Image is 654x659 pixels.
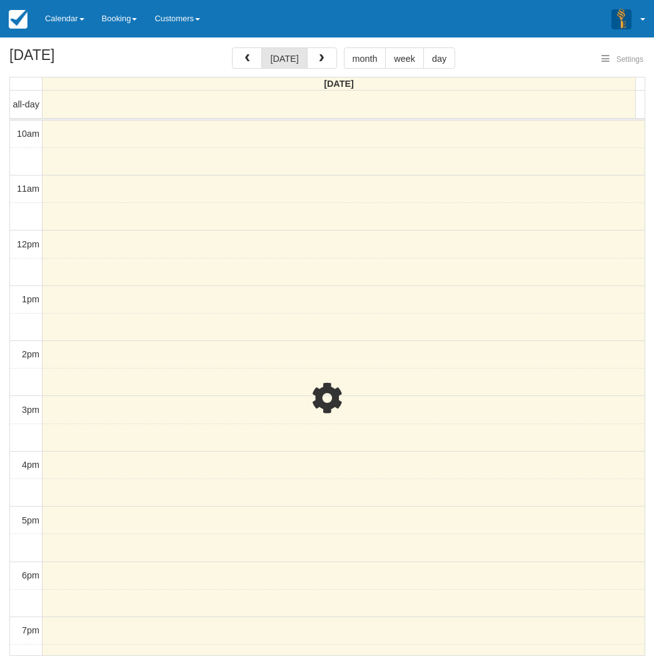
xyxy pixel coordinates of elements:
[616,55,643,64] span: Settings
[611,9,631,29] img: A3
[17,129,39,139] span: 10am
[9,47,168,71] h2: [DATE]
[594,51,651,69] button: Settings
[22,405,39,415] span: 3pm
[9,10,28,29] img: checkfront-main-nav-mini-logo.png
[22,625,39,635] span: 7pm
[344,47,386,69] button: month
[385,47,424,69] button: week
[22,294,39,304] span: 1pm
[22,515,39,525] span: 5pm
[261,47,307,69] button: [DATE]
[13,99,39,109] span: all-day
[423,47,455,69] button: day
[17,239,39,249] span: 12pm
[324,79,354,89] span: [DATE]
[22,349,39,359] span: 2pm
[22,460,39,470] span: 4pm
[22,570,39,580] span: 6pm
[17,184,39,194] span: 11am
